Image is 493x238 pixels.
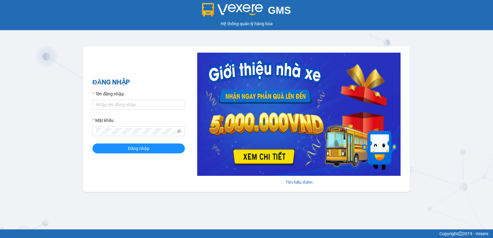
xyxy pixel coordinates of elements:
label: Tên đăng nhập [92,91,124,97]
div: Copyright 2019 - Vexere [5,230,488,237]
span: Đăng nhập [128,145,149,152]
img: logo 2 [202,3,263,17]
input: Tên đăng nhập [92,100,185,110]
div: Hệ thống quản lý hàng hóa [2,20,491,27]
div: Tìm hiểu thêm [197,179,401,186]
button: Đăng nhập [92,143,185,153]
img: banner-0 [197,53,401,176]
a: GMS [202,9,291,14]
span: GMS [268,5,291,16]
span: eye-invisible [177,129,181,133]
label: Mật khẩu [92,117,114,124]
span: copyright [458,232,462,236]
h2: ĐĂNG NHẬP [92,77,185,87]
input: Mật khẩu [96,128,176,135]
